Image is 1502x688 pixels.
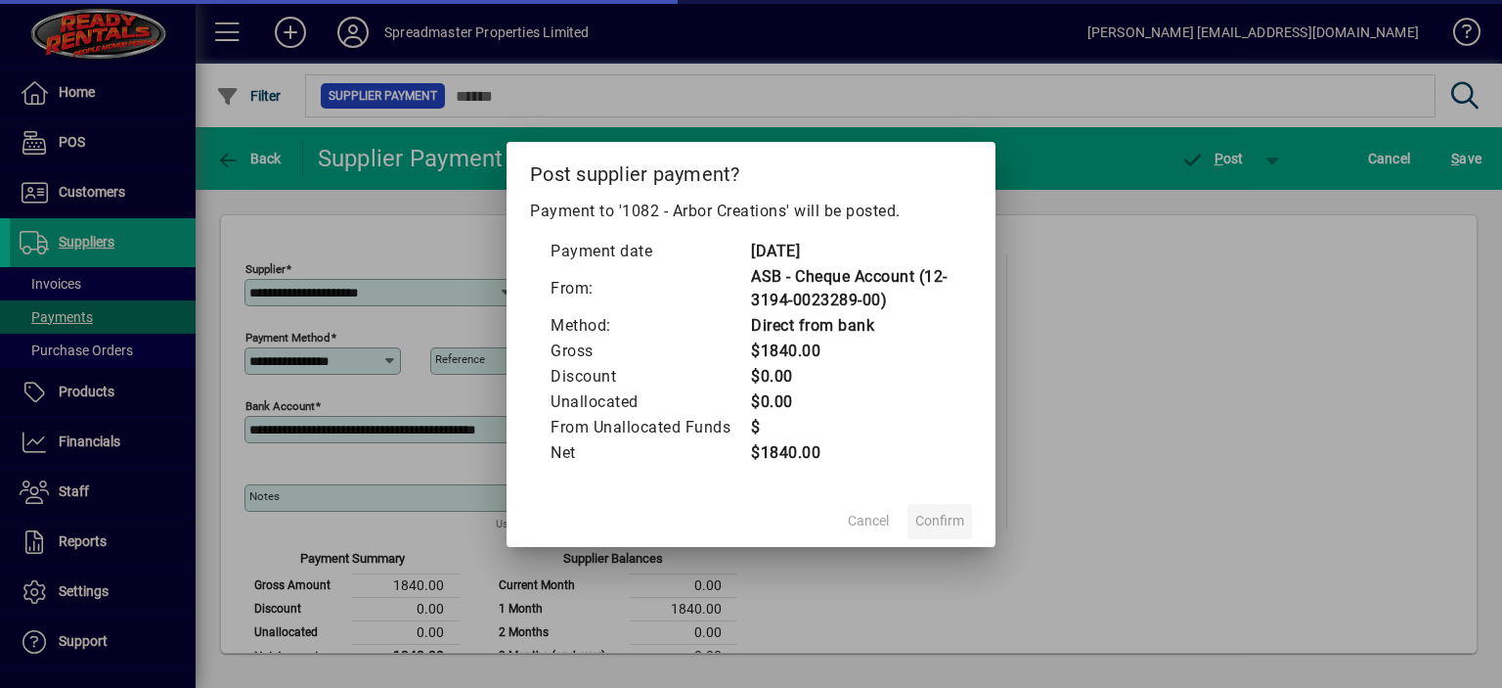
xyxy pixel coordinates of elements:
td: ASB - Cheque Account (12-3194-0023289-00) [750,264,952,313]
td: Gross [550,339,750,364]
td: $ [750,415,952,440]
p: Payment to '1082 - Arbor Creations' will be posted. [530,200,972,223]
td: From Unallocated Funds [550,415,750,440]
td: From: [550,264,750,313]
td: $0.00 [750,364,952,390]
td: $0.00 [750,390,952,415]
td: $1840.00 [750,339,952,364]
td: Method: [550,313,750,339]
td: Net [550,440,750,466]
td: Payment date [550,239,750,264]
td: Discount [550,364,750,390]
td: Unallocated [550,390,750,415]
h2: Post supplier payment? [507,142,995,199]
td: [DATE] [750,239,952,264]
td: Direct from bank [750,313,952,339]
td: $1840.00 [750,440,952,466]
